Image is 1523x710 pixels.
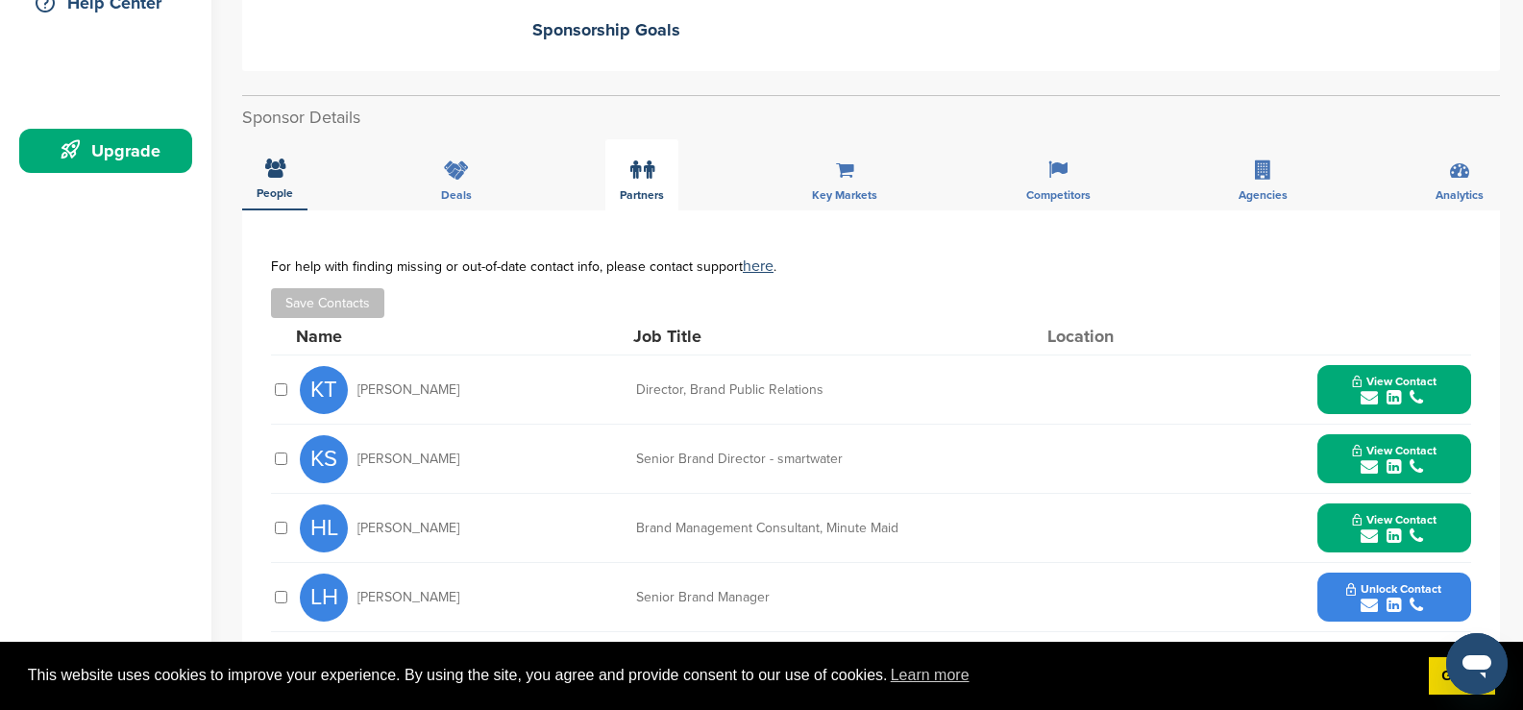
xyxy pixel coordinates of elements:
span: Analytics [1436,189,1484,201]
span: KT [300,366,348,414]
span: Agencies [1239,189,1288,201]
button: View Contact [1329,430,1460,488]
span: [PERSON_NAME] [357,591,459,604]
span: View Contact [1352,375,1437,388]
span: This website uses cookies to improve your experience. By using the site, you agree and provide co... [28,661,1413,690]
div: Senior Brand Director - smartwater [636,453,924,466]
span: Unlock Contact [1346,582,1441,596]
span: [PERSON_NAME] [357,522,459,535]
button: Save Contacts [271,288,384,318]
span: [PERSON_NAME] [357,383,459,397]
span: Partners [620,189,664,201]
div: Name [296,328,507,345]
span: LH [300,574,348,622]
a: learn more about cookies [888,661,972,690]
div: Location [1047,328,1191,345]
span: View Contact [1352,444,1437,457]
span: Competitors [1026,189,1091,201]
button: View Contact [1329,500,1460,557]
div: Upgrade [29,134,192,168]
span: View Contact [1352,513,1437,526]
div: For help with finding missing or out-of-date contact info, please contact support . [271,258,1471,274]
button: View Contact [1329,361,1460,419]
a: Upgrade [19,129,192,173]
span: People [257,187,293,199]
h2: Sponsorship Goals [532,17,1205,43]
h2: Sponsor Details [242,105,1500,131]
button: Unlock Contact [1323,569,1464,626]
div: Job Title [633,328,921,345]
a: here [743,257,774,276]
button: Unlock Contact [1323,638,1464,696]
iframe: Button to launch messaging window [1446,633,1508,695]
span: HL [300,504,348,552]
div: Director, Brand Public Relations [636,383,924,397]
span: KS [300,435,348,483]
div: Senior Brand Manager [636,591,924,604]
div: Brand Management Consultant, Minute Maid [636,522,924,535]
span: Key Markets [812,189,877,201]
a: dismiss cookie message [1429,657,1495,696]
span: [PERSON_NAME] [357,453,459,466]
span: Deals [441,189,472,201]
